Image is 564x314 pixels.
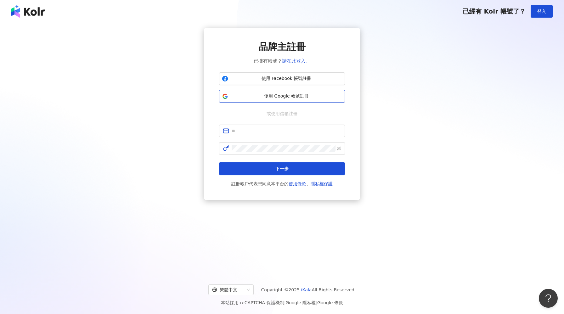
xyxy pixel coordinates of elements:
[337,146,341,151] span: eye-invisible
[537,9,546,14] span: 登入
[212,285,244,295] div: 繁體中文
[282,58,310,64] a: 請在此登入。
[261,286,356,294] span: Copyright © 2025 All Rights Reserved.
[258,40,306,53] span: 品牌主註冊
[463,8,526,15] span: 已經有 Kolr 帳號了？
[531,5,553,18] button: 登入
[221,299,343,306] span: 本站採用 reCAPTCHA 保護機制
[254,57,310,65] span: 已擁有帳號？
[284,300,286,305] span: |
[231,180,333,188] span: 註冊帳戶代表您同意本平台的 、
[262,110,302,117] span: 或使用信箱註冊
[219,162,345,175] button: 下一步
[316,300,317,305] span: |
[301,287,312,292] a: iKala
[219,72,345,85] button: 使用 Facebook 帳號註冊
[11,5,45,18] img: logo
[231,93,342,99] span: 使用 Google 帳號註冊
[285,300,316,305] a: Google 隱私權
[317,300,343,305] a: Google 條款
[539,289,558,308] iframe: Help Scout Beacon - Open
[231,76,342,82] span: 使用 Facebook 帳號註冊
[311,181,333,186] a: 隱私權保護
[219,90,345,103] button: 使用 Google 帳號註冊
[289,181,306,186] a: 使用條款
[275,166,289,171] span: 下一步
